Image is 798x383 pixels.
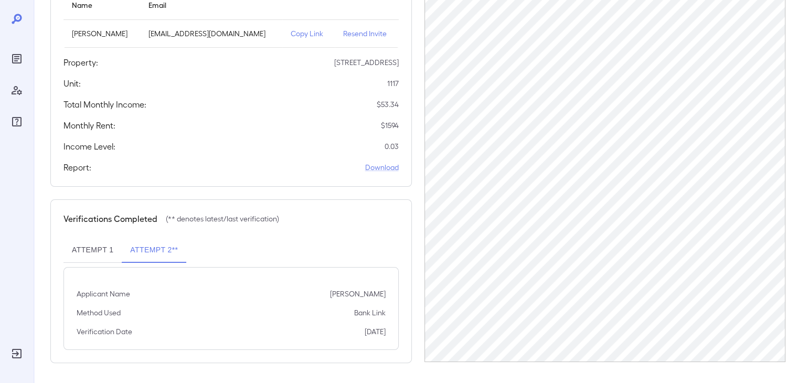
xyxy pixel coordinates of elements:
[122,238,186,263] button: Attempt 2**
[77,289,130,299] p: Applicant Name
[77,326,132,337] p: Verification Date
[365,326,386,337] p: [DATE]
[385,141,399,152] p: 0.03
[365,162,399,173] a: Download
[63,161,91,174] h5: Report:
[387,78,399,89] p: 1117
[63,212,157,225] h5: Verifications Completed
[291,28,326,39] p: Copy Link
[63,77,81,90] h5: Unit:
[148,28,273,39] p: [EMAIL_ADDRESS][DOMAIN_NAME]
[63,119,115,132] h5: Monthly Rent:
[166,214,279,224] p: (** denotes latest/last verification)
[381,120,399,131] p: $ 1594
[354,307,386,318] p: Bank Link
[330,289,386,299] p: [PERSON_NAME]
[63,56,98,69] h5: Property:
[8,345,25,362] div: Log Out
[63,98,146,111] h5: Total Monthly Income:
[63,238,122,263] button: Attempt 1
[77,307,121,318] p: Method Used
[8,113,25,130] div: FAQ
[72,28,132,39] p: [PERSON_NAME]
[8,50,25,67] div: Reports
[377,99,399,110] p: $ 53.34
[8,82,25,99] div: Manage Users
[334,57,399,68] p: [STREET_ADDRESS]
[63,140,115,153] h5: Income Level:
[343,28,390,39] p: Resend Invite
